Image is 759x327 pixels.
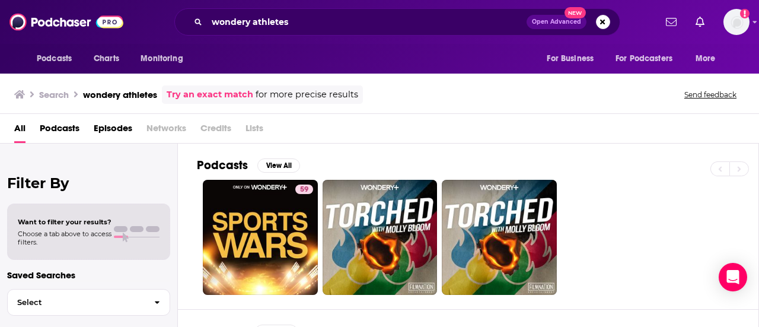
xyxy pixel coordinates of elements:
button: open menu [687,47,731,70]
a: Show notifications dropdown [691,12,709,32]
a: 59 [295,185,313,194]
a: 59 [203,180,318,295]
h3: wondery athletes [83,89,157,100]
button: open menu [608,47,690,70]
span: More [696,50,716,67]
span: Credits [200,119,231,143]
svg: Add a profile image [740,9,750,18]
span: Networks [146,119,186,143]
span: Want to filter your results? [18,218,111,226]
span: For Business [547,50,594,67]
span: Lists [245,119,263,143]
span: Select [8,299,145,306]
div: Open Intercom Messenger [719,263,747,291]
button: Open AdvancedNew [527,15,586,29]
a: Try an exact match [167,88,253,101]
span: Choose a tab above to access filters. [18,230,111,246]
a: Show notifications dropdown [661,12,681,32]
span: Open Advanced [532,19,581,25]
h3: Search [39,89,69,100]
span: For Podcasters [616,50,672,67]
a: Episodes [94,119,132,143]
span: 59 [300,184,308,196]
span: New [565,7,586,18]
h2: Filter By [7,174,170,192]
div: Search podcasts, credits, & more... [174,8,620,36]
button: Select [7,289,170,316]
a: Podcasts [40,119,79,143]
input: Search podcasts, credits, & more... [207,12,527,31]
a: Charts [86,47,126,70]
span: for more precise results [256,88,358,101]
a: All [14,119,25,143]
button: View All [257,158,300,173]
button: open menu [28,47,87,70]
h2: Podcasts [197,158,248,173]
a: PodcastsView All [197,158,300,173]
img: User Profile [723,9,750,35]
p: Saved Searches [7,269,170,281]
button: Send feedback [681,90,740,100]
button: open menu [132,47,198,70]
span: Podcasts [37,50,72,67]
button: open menu [538,47,608,70]
button: Show profile menu [723,9,750,35]
img: Podchaser - Follow, Share and Rate Podcasts [9,11,123,33]
span: Monitoring [141,50,183,67]
span: Charts [94,50,119,67]
span: Logged in as Maria.Tullin [723,9,750,35]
